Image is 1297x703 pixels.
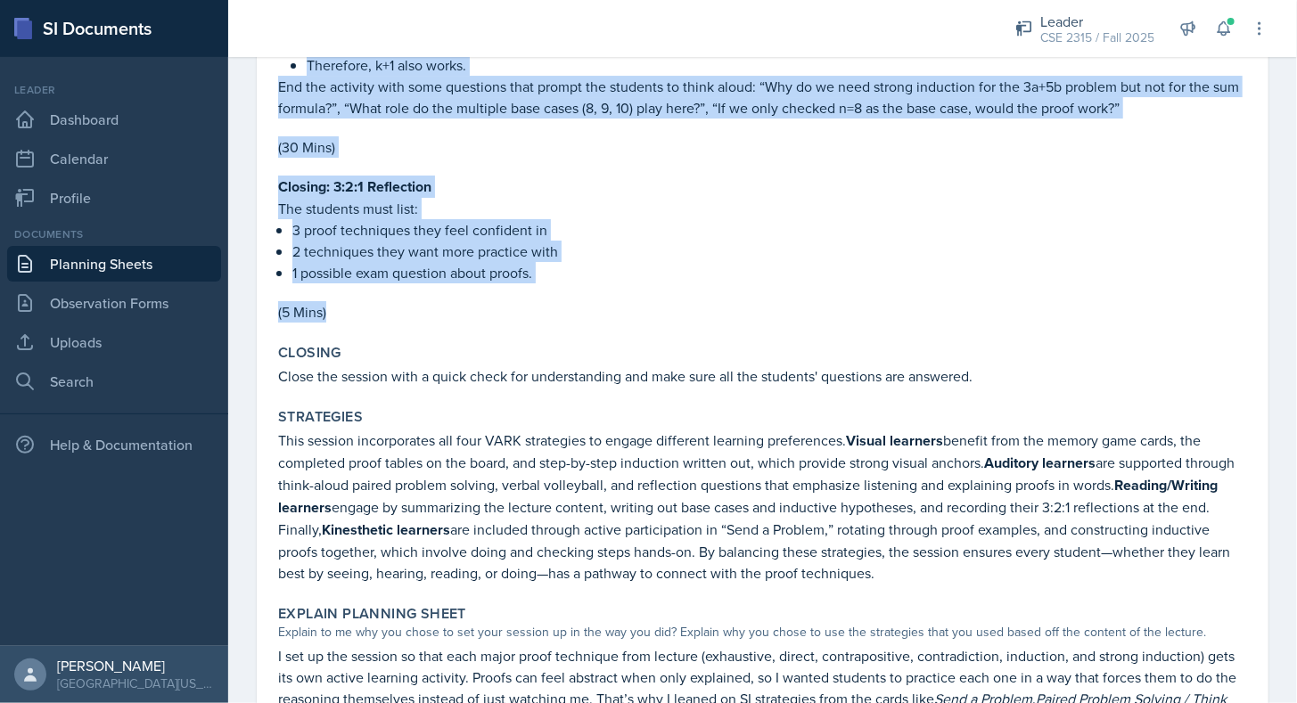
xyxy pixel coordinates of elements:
p: (30 Mins) [278,136,1247,158]
a: Observation Forms [7,285,221,321]
label: Strategies [278,408,363,426]
a: Dashboard [7,102,221,137]
a: Planning Sheets [7,246,221,282]
p: End the activity with some questions that prompt the students to think aloud: “Why do we need str... [278,76,1247,119]
div: [PERSON_NAME] [57,657,214,674]
strong: Kinesthetic learners [322,519,450,540]
div: Leader [7,82,221,98]
div: Explain to me why you chose to set your session up in the way you did? Explain why you chose to u... [278,623,1247,642]
p: 3 proof techniques they feel confident in [292,219,1247,241]
div: Help & Documentation [7,427,221,462]
p: 2 techniques they want more practice with [292,241,1247,262]
label: Closing [278,344,341,362]
p: The students must list: [278,198,1247,219]
div: [GEOGRAPHIC_DATA][US_STATE] [57,674,214,692]
div: Leader [1040,11,1154,32]
p: This session incorporates all four VARK strategies to engage different learning preferences. bene... [278,429,1247,584]
strong: Auditory learners [984,453,1096,473]
strong: Visual learners [846,430,943,451]
label: Explain Planning Sheet [278,605,466,623]
p: Therefore, k+1 also works. [307,54,1247,76]
a: Search [7,364,221,399]
a: Profile [7,180,221,216]
p: 1 possible exam question about proofs. [292,262,1247,283]
a: Uploads [7,324,221,360]
p: (5 Mins) [278,301,1247,323]
a: Calendar [7,141,221,176]
div: Documents [7,226,221,242]
div: CSE 2315 / Fall 2025 [1040,29,1154,47]
p: Close the session with a quick check for understanding and make sure all the students' questions ... [278,365,1247,387]
strong: Closing: 3:2:1 Reflection [278,176,431,197]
